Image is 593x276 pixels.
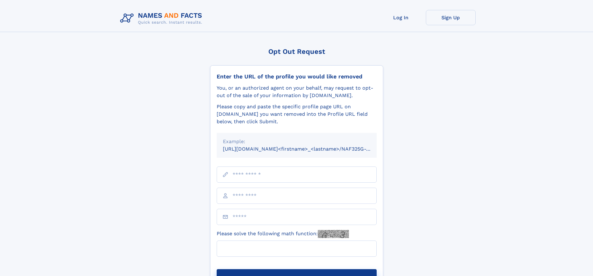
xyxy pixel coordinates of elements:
[376,10,426,25] a: Log In
[217,230,349,238] label: Please solve the following math function:
[223,146,388,152] small: [URL][DOMAIN_NAME]<firstname>_<lastname>/NAF325G-xxxxxxxx
[426,10,476,25] a: Sign Up
[118,10,207,27] img: Logo Names and Facts
[223,138,370,145] div: Example:
[217,84,377,99] div: You, or an authorized agent on your behalf, may request to opt-out of the sale of your informatio...
[217,103,377,125] div: Please copy and paste the specific profile page URL on [DOMAIN_NAME] you want removed into the Pr...
[217,73,377,80] div: Enter the URL of the profile you would like removed
[210,48,383,55] div: Opt Out Request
